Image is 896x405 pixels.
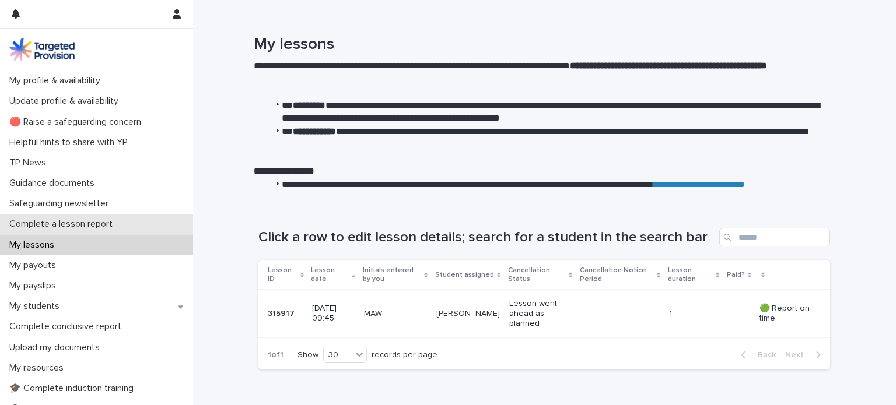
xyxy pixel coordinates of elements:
p: 🎓 Complete induction training [5,383,143,394]
p: 1 [669,309,719,319]
input: Search [719,228,830,246]
p: - [581,309,646,319]
button: Back [731,350,780,360]
p: Cancellation Notice Period [580,264,654,286]
p: 315917 [268,307,297,319]
p: Upload my documents [5,342,109,353]
p: Initials entered by you [363,264,422,286]
p: My students [5,301,69,312]
p: TP News [5,157,55,168]
p: My resources [5,362,73,374]
button: Next [780,350,830,360]
p: My payslips [5,280,65,291]
p: Lesson went ahead as planned [509,299,572,328]
h1: Click a row to edit lesson details; search for a student in the search bar [258,229,715,246]
p: Cancellation Status [508,264,566,286]
p: [DATE] 09:45 [312,304,354,323]
p: records per page [372,350,437,360]
p: Safeguarding newsletter [5,198,118,209]
p: Lesson duration [668,264,713,286]
p: Guidance documents [5,178,104,189]
p: 1 of 1 [258,341,293,369]
p: 🔴 Raise a safeguarding concern [5,117,150,128]
div: 30 [324,349,352,361]
p: Complete conclusive report [5,321,131,332]
h1: My lessons [254,35,825,55]
p: Helpful hints to share with YP [5,137,137,148]
span: Next [785,351,811,359]
p: Update profile & availability [5,96,128,107]
p: - [728,307,733,319]
p: Paid? [727,269,745,281]
p: My lessons [5,240,64,251]
p: Lesson date [311,264,349,286]
p: My payouts [5,260,65,271]
img: M5nRWzHhSzIhMunXDL62 [9,38,75,61]
p: [PERSON_NAME] [436,309,500,319]
p: Student assigned [435,269,494,281]
p: Show [297,350,318,360]
span: Back [751,351,776,359]
p: My profile & availability [5,75,110,86]
tr: 315917315917 [DATE] 09:45MAW[PERSON_NAME]Lesson went ahead as planned-1-- 🟢 Report on time [258,290,830,338]
p: MAW [364,309,427,319]
p: Complete a lesson report [5,219,122,230]
p: Lesson ID [268,264,297,286]
p: 🟢 Report on time [759,304,811,323]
